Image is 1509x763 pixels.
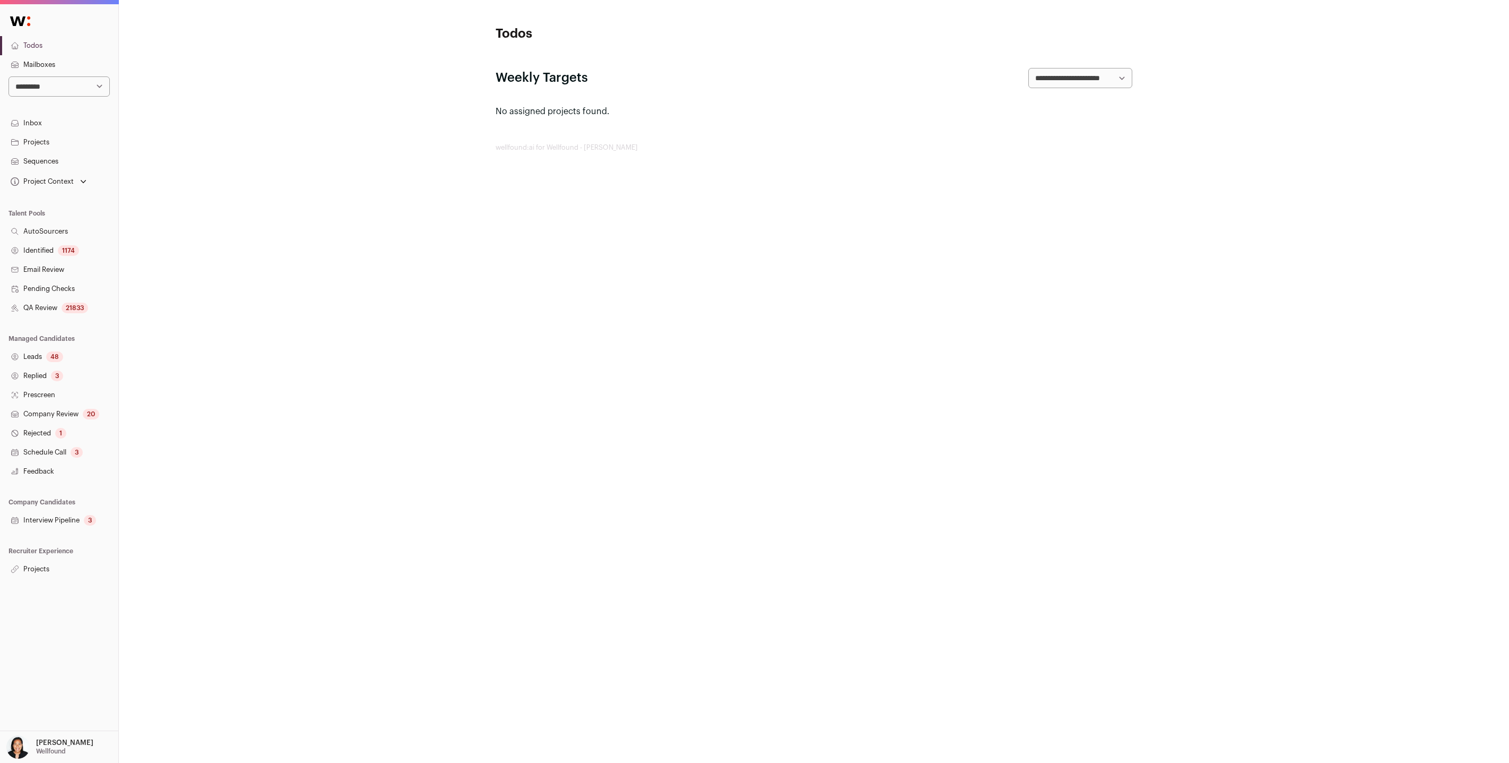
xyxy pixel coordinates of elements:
[4,735,96,759] button: Open dropdown
[51,371,63,381] div: 3
[55,428,66,439] div: 1
[36,739,93,747] p: [PERSON_NAME]
[84,515,96,526] div: 3
[496,105,1132,118] p: No assigned projects found.
[8,174,89,189] button: Open dropdown
[496,70,588,87] h2: Weekly Targets
[4,11,36,32] img: Wellfound
[46,352,63,362] div: 48
[58,245,79,256] div: 1174
[71,447,83,458] div: 3
[496,25,708,42] h1: Todos
[62,303,88,313] div: 21833
[8,177,74,186] div: Project Context
[6,735,30,759] img: 13709957-medium_jpg
[83,409,99,419] div: 20
[36,747,66,756] p: Wellfound
[496,143,1132,152] footer: wellfound:ai for Wellfound - [PERSON_NAME]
